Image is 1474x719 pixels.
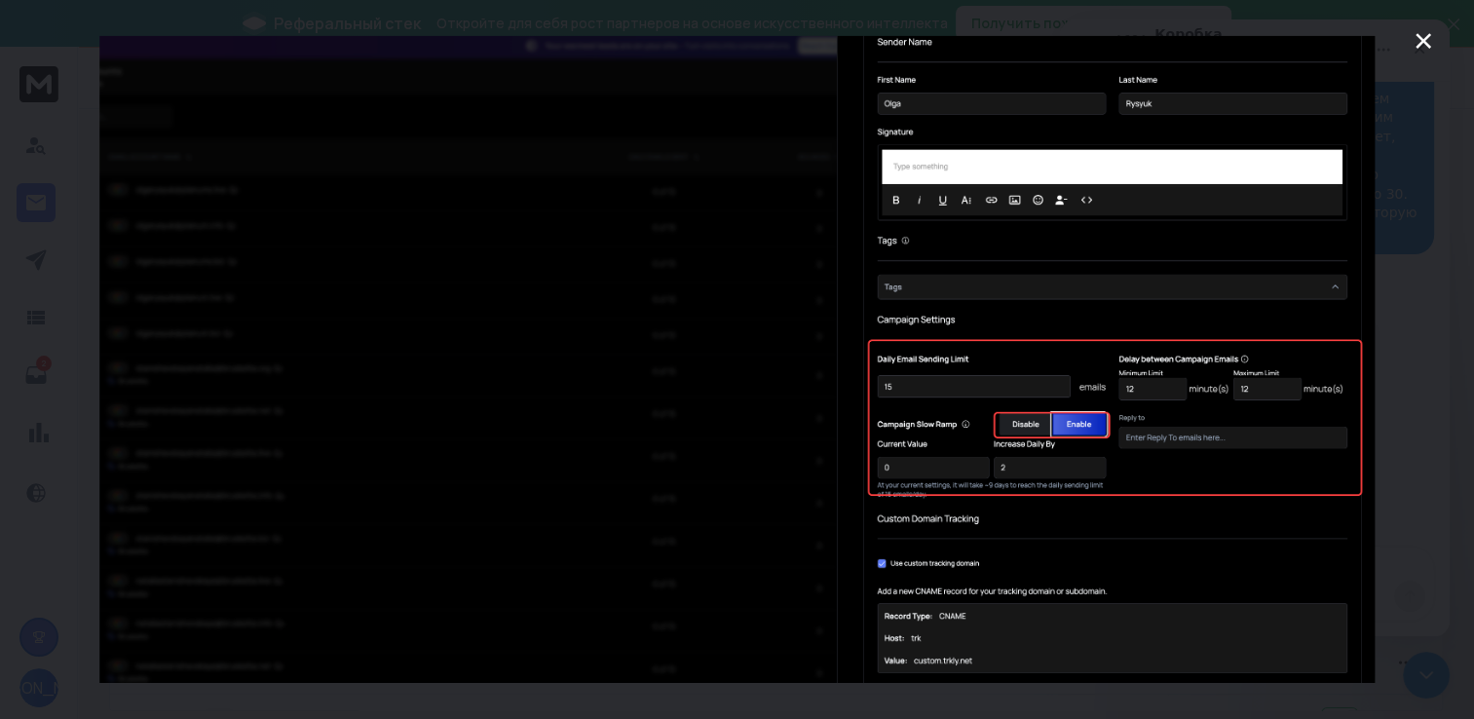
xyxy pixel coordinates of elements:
div: Закрывать [1412,29,1435,53]
button: Начать запись [124,569,139,585]
img: Изображение профиля Раджа [77,253,96,273]
div: Радж говорит... [16,250,374,295]
p: Команда также может помочь [94,22,299,53]
button: Средство выбора эмодзи [61,569,77,585]
b: Включите медленное наращивание [46,444,217,478]
li: , которое будет автоматически увеличивать ваш ежедневный лимит отправки каждый день, пока он не д... [46,443,304,552]
img: Изображение профиля для Box [56,15,87,46]
li: до нужного числа. [46,401,304,437]
h1: Коробка [94,8,162,22]
div: простите пожалуйста, но я не понимаю как настроить так, чтобы каждый день в течение 5 дней отправ... [86,13,359,223]
button: Отправить сообщение... [334,561,365,592]
div: Эй, это работает не совсем так. Чтобы увеличить дневной лимит отправки, у вас есть два варианта: [31,307,304,402]
div: присоединился к разговору [102,254,314,272]
b: Увеличьте его прямо [46,402,212,418]
button: Вернуться [13,12,50,49]
div: простите пожалуйста, но я не понимаю как настроить так, чтобы каждый день в течение 5 дней отправ... [70,1,374,235]
img: Закрывать [99,36,1376,683]
div: Закрывать [342,12,377,47]
div: Нина говорит... [16,1,374,250]
button: Дом [305,12,342,49]
button: Средство выбора Gif [93,569,108,585]
textarea: Сообщение... [17,528,373,561]
button: Загрузить вложение [30,569,46,585]
b: Радж [102,256,140,270]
